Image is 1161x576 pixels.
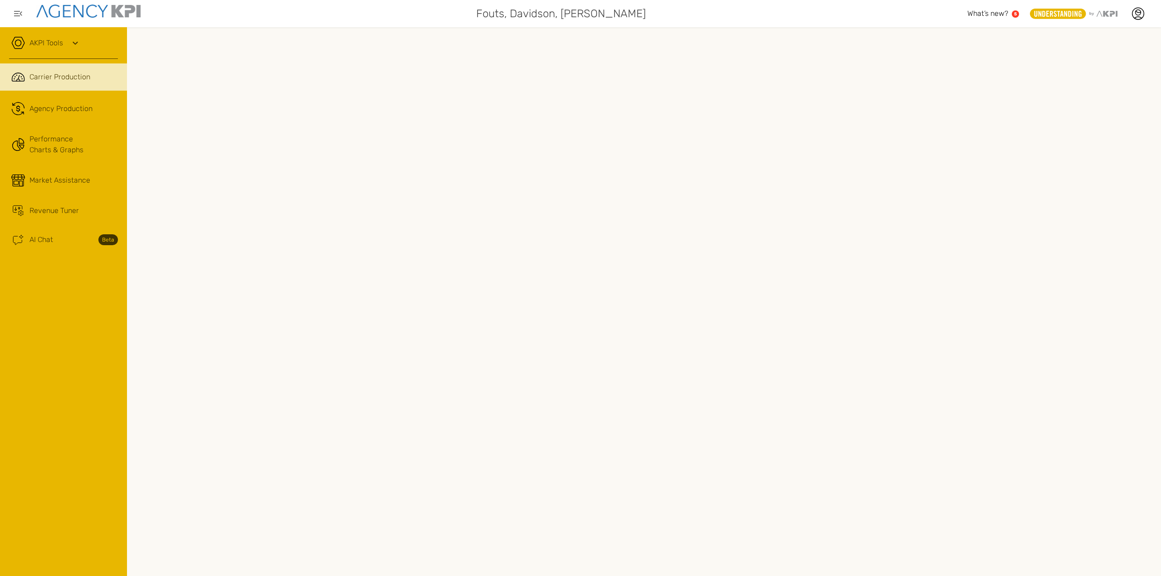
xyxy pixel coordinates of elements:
span: What’s new? [967,9,1008,18]
span: Revenue Tuner [29,205,79,216]
a: 5 [1012,10,1019,18]
span: Agency Production [29,103,93,114]
span: Market Assistance [29,175,90,186]
text: 5 [1014,11,1017,16]
span: AI Chat [29,234,53,245]
span: Carrier Production [29,72,90,82]
img: agencykpi-logo-550x69-2d9e3fa8.png [36,5,141,18]
a: AKPI Tools [29,38,63,48]
span: Fouts, Davidson, [PERSON_NAME] [476,5,646,22]
strong: Beta [98,234,118,245]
